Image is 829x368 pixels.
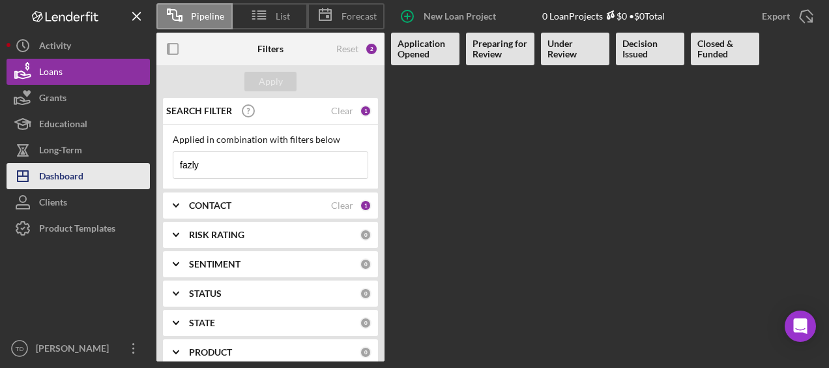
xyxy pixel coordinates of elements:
b: RISK RATING [189,230,244,240]
div: 0 [360,288,371,299]
div: 2 [365,42,378,55]
button: Long-Term [7,137,150,163]
button: TD[PERSON_NAME] [7,335,150,361]
b: Preparing for Review [473,38,528,59]
b: Filters [257,44,284,54]
span: Forecast [342,11,377,22]
div: Clients [39,189,67,219]
b: Decision Issued [622,38,678,59]
div: 0 [360,229,371,241]
div: Applied in combination with filters below [173,134,368,145]
b: SENTIMENT [189,259,240,269]
button: Loans [7,59,150,85]
button: Activity [7,33,150,59]
div: Export [762,3,790,29]
div: $0 [603,10,627,22]
div: Educational [39,111,87,140]
div: 1 [360,105,371,117]
div: 0 [360,317,371,329]
span: Pipeline [191,11,224,22]
div: Clear [331,200,353,211]
b: Closed & Funded [697,38,753,59]
div: Open Intercom Messenger [785,311,816,342]
div: 0 [360,346,371,358]
text: TD [16,345,24,352]
div: Dashboard [39,163,83,192]
div: [PERSON_NAME] [33,335,117,365]
button: Clients [7,189,150,215]
div: 1 [360,200,371,211]
div: Activity [39,33,71,62]
button: Educational [7,111,150,137]
button: New Loan Project [391,3,509,29]
span: List [276,11,290,22]
div: Product Templates [39,215,115,245]
button: Grants [7,85,150,111]
b: STATUS [189,288,222,299]
b: SEARCH FILTER [166,106,232,116]
div: Long-Term [39,137,82,166]
div: Grants [39,85,66,114]
div: 0 [360,258,371,270]
div: New Loan Project [424,3,496,29]
b: PRODUCT [189,347,232,358]
button: Export [749,3,822,29]
b: Under Review [547,38,603,59]
div: Clear [331,106,353,116]
div: Reset [336,44,358,54]
div: Loans [39,59,63,88]
button: Apply [244,72,297,91]
b: CONTACT [189,200,231,211]
b: Application Opened [398,38,453,59]
button: Product Templates [7,215,150,241]
button: Dashboard [7,163,150,189]
div: Apply [259,72,283,91]
div: 0 Loan Projects • $0 Total [542,10,665,22]
b: STATE [189,318,215,328]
